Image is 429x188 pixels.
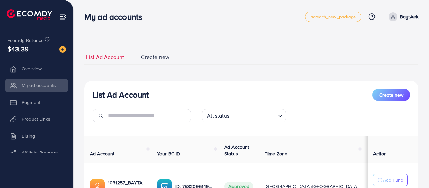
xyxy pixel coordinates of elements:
[372,89,410,101] button: Create new
[108,179,146,186] a: 1031257_BAYTAEK_1753702824295
[84,12,147,22] h3: My ad accounts
[206,111,231,121] span: All status
[93,90,149,100] h3: List Ad Account
[311,15,356,19] span: adreach_new_package
[305,12,361,22] a: adreach_new_package
[86,53,124,61] span: List Ad Account
[7,9,52,20] img: logo
[202,109,286,122] div: Search for option
[90,150,115,157] span: Ad Account
[265,150,287,157] span: Time Zone
[231,110,275,121] input: Search for option
[141,53,169,61] span: Create new
[379,91,403,98] span: Create new
[383,176,403,184] p: Add Fund
[59,46,66,53] img: image
[373,150,387,157] span: Action
[224,144,249,157] span: Ad Account Status
[59,13,67,21] img: menu
[386,12,418,21] a: BaytAek
[7,44,29,54] span: $43.39
[157,150,180,157] span: Your BC ID
[7,37,44,44] span: Ecomdy Balance
[400,13,418,21] p: BaytAek
[373,174,408,186] button: Add Fund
